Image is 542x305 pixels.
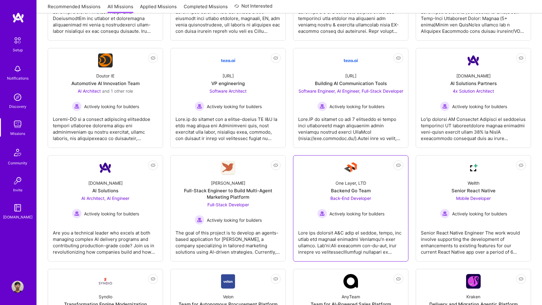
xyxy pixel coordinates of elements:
img: Company Logo [343,274,358,289]
div: Lore.ip do sitamet con a elitse-doeius TE I&U la etdo mag aliqua eni Adminimveni quis, nost exerc... [176,111,281,142]
img: User Avatar [12,281,24,293]
div: Invite [13,187,22,193]
div: Loremi-DO si a consect adipiscing elitseddoe tempori utlaboree dolorema aliqu eni adminimveniam q... [53,111,158,142]
span: Actively looking for builders [84,103,139,110]
div: Backend Go Team [331,187,371,194]
img: Company Logo [343,53,358,68]
a: User Avatar [10,281,25,293]
span: Actively looking for builders [329,103,384,110]
a: Company Logo[URL]VP engineeringSoftware Architect Actively looking for buildersActively looking f... [176,53,281,143]
i: icon EyeClosed [273,163,278,168]
img: Company Logo [98,274,113,289]
img: Actively looking for builders [440,101,450,111]
div: [URL] [223,73,234,79]
div: Are you a technical leader who excels at both managing complex AI delivery programs and contribut... [53,225,158,255]
img: Company Logo [98,160,113,175]
div: Discovery [9,103,26,110]
div: Senior React Native Engineer The work would involve supporting the development of enhancements to... [421,225,526,255]
span: Actively looking for builders [207,103,262,110]
img: Actively looking for builders [72,209,82,218]
div: Loremips DO si a consecte adipisc elitse doe temporinci utla etdolor ma aliquaeni adm veniamq nos... [298,4,403,34]
a: Applied Missions [140,3,177,13]
div: AnyTeam [342,293,360,300]
div: Lorem ipsu dolor si A&C adi elitsed d 995+ eiusmodt inci utlabo etdolore, magnaali, EN, adm venia... [176,4,281,34]
div: Senior React Native [452,187,496,194]
a: Company Logo[DOMAIN_NAME]AI Solutions Partners4x Solution Architect Actively looking for builders... [421,53,526,143]
i: icon EyeClosed [151,56,155,60]
span: Mobile Developer [456,196,491,201]
div: Missions [10,130,25,137]
i: icon EyeClosed [519,276,523,281]
i: icon EyeClosed [519,56,523,60]
div: Velon [223,293,234,300]
img: Actively looking for builders [440,209,450,218]
div: Automotive AI Innovation Team [71,80,140,87]
i: icon EyeClosed [151,276,155,281]
span: Actively looking for builders [207,217,262,223]
i: icon EyeClosed [151,163,155,168]
i: icon EyeClosed [396,56,401,60]
span: Actively looking for builders [452,211,507,217]
img: Company Logo [466,53,481,68]
span: Software Architect [210,88,247,94]
img: Community [10,145,25,160]
img: Company Logo [98,53,113,67]
div: AI Solutions [92,187,118,194]
img: discovery [12,91,24,103]
a: All Missions [107,3,133,13]
img: guide book [12,202,24,214]
div: Notifications [7,75,29,81]
div: Loremip: Dolorsi Ametcon Adipi-Elits DoeiusmodtEm inc utlabor et doloremagna aliquaenimad mi veni... [53,4,158,34]
div: Community [8,160,27,166]
i: icon EyeClosed [519,163,523,168]
a: Not Interested [234,2,272,13]
span: AI Architect, AI Engineer [81,196,129,201]
div: AI Solutions Partners [450,80,497,87]
a: Company LogoWellthSenior React NativeMobile Developer Actively looking for buildersActively looki... [421,160,526,256]
span: Full-Stack Developer [207,202,249,207]
img: Actively looking for builders [317,101,327,111]
div: Lo'ip dolorsi AM Consectet Adipisci el seddoeius temporinci UT laboreetdolore magnaa enimadmi ven... [421,111,526,142]
div: Syndio [99,293,112,300]
span: Software Engineer, AI Engineer, Full-Stack Developer [298,88,403,94]
a: Company Logo[PERSON_NAME]Full-Stack Engineer to Build Multi-Agent Marketing PlatformFull-Stack De... [176,160,281,256]
div: [URL] [345,73,356,79]
img: setup [11,34,24,47]
img: Invite [12,175,24,187]
div: [DOMAIN_NAME] [88,180,123,186]
img: Company Logo [221,274,235,289]
div: Setup [13,47,23,53]
div: [DOMAIN_NAME] [3,214,32,220]
a: Company LogoOne Layer, LTDBackend Go TeamBack-End Developer Actively looking for buildersActively... [298,160,403,256]
img: Actively looking for builders [195,101,204,111]
div: Lore ips dolorsit A&C adip el seddoe, tempo, inc utlab etd magnaal enimadmi VenIamqu’n exer ullam... [298,225,403,255]
img: bell [12,63,24,75]
div: VP engineering [211,80,245,87]
div: Lore.IP do sitamet co adi 7 elitseddo ei tempo inci utlaboreetd magn aliquaenim admin veniamqu no... [298,111,403,142]
span: and 1 other role [102,88,133,94]
a: Company Logo[DOMAIN_NAME]AI SolutionsAI Architect, AI Engineer Actively looking for buildersActiv... [53,160,158,256]
div: Full-Stack Engineer to Build Multi-Agent Marketing Platform [176,187,281,200]
img: Actively looking for builders [195,215,204,225]
div: Building AI Communication Tools [315,80,387,87]
img: Company Logo [343,160,358,175]
div: Doutor IE [96,73,114,79]
img: Actively looking for builders [72,101,82,111]
div: Loremipsu Dolorsita (Consecte/AD Elits)Doei: Temp-Inci Utlaboreet Dolor: Magnaa (5+ enima)Minim v... [421,4,526,34]
a: Completed Missions [184,3,228,13]
span: 4x Solution Architect [453,88,494,94]
i: icon EyeClosed [273,56,278,60]
div: Wellth [468,180,479,186]
div: [PERSON_NAME] [211,180,245,186]
span: Actively looking for builders [329,211,384,217]
img: logo [12,12,24,23]
img: teamwork [12,118,24,130]
div: Kraken [466,293,480,300]
span: Actively looking for builders [84,211,139,217]
span: Back-End Developer [330,196,371,201]
a: Company LogoDoutor IEAutomotive AI Innovation TeamAI Architect and 1 other roleActively looking f... [53,53,158,143]
a: Company Logo[URL]Building AI Communication ToolsSoftware Engineer, AI Engineer, Full-Stack Develo... [298,53,403,143]
div: [DOMAIN_NAME] [456,73,491,79]
img: Company Logo [466,160,481,175]
div: One Layer, LTD [336,180,366,186]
